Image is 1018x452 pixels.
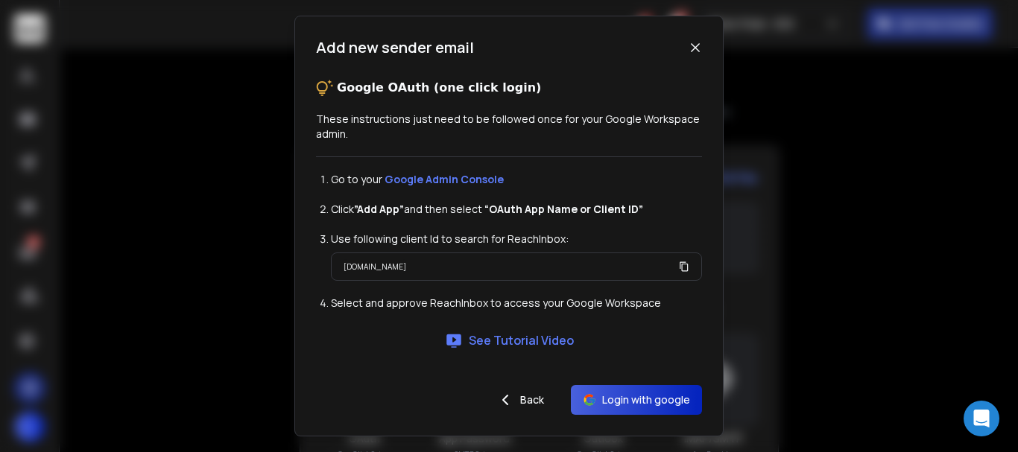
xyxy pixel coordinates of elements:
li: Click and then select [331,202,702,217]
li: Use following client Id to search for ReachInbox: [331,232,702,246]
p: These instructions just need to be followed once for your Google Workspace admin. [316,112,702,141]
button: Login with google [571,385,702,415]
div: Open Intercom Messenger [964,401,999,436]
p: Google OAuth (one click login) [337,79,541,97]
strong: “OAuth App Name or Client ID” [484,202,643,216]
button: Back [484,385,556,415]
a: Google Admin Console [385,172,504,186]
p: [DOMAIN_NAME] [344,259,406,274]
li: Select and approve ReachInbox to access your Google Workspace [331,296,702,311]
li: Go to your [331,172,702,187]
a: See Tutorial Video [445,331,574,349]
strong: ”Add App” [354,202,404,216]
h1: Add new sender email [316,37,474,58]
img: tips [316,79,334,97]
